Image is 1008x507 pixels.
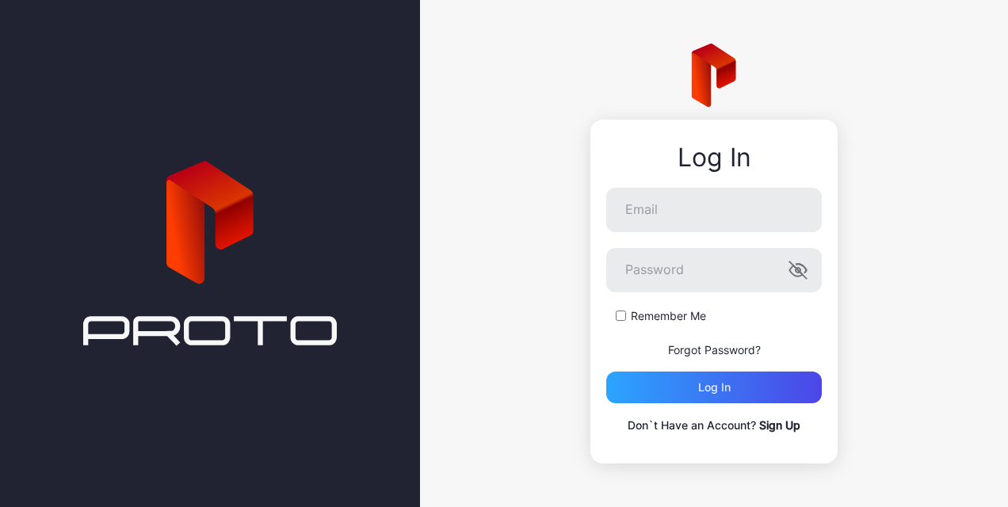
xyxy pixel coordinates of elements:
[606,188,822,232] input: Email
[759,418,800,432] a: Sign Up
[788,261,808,280] button: Password
[606,416,822,435] p: Don`t Have an Account?
[631,308,706,324] label: Remember Me
[668,343,761,356] a: Forgot Password?
[606,143,822,172] div: Log In
[606,248,822,292] input: Password
[698,381,731,394] div: Log in
[606,372,822,403] button: Log in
